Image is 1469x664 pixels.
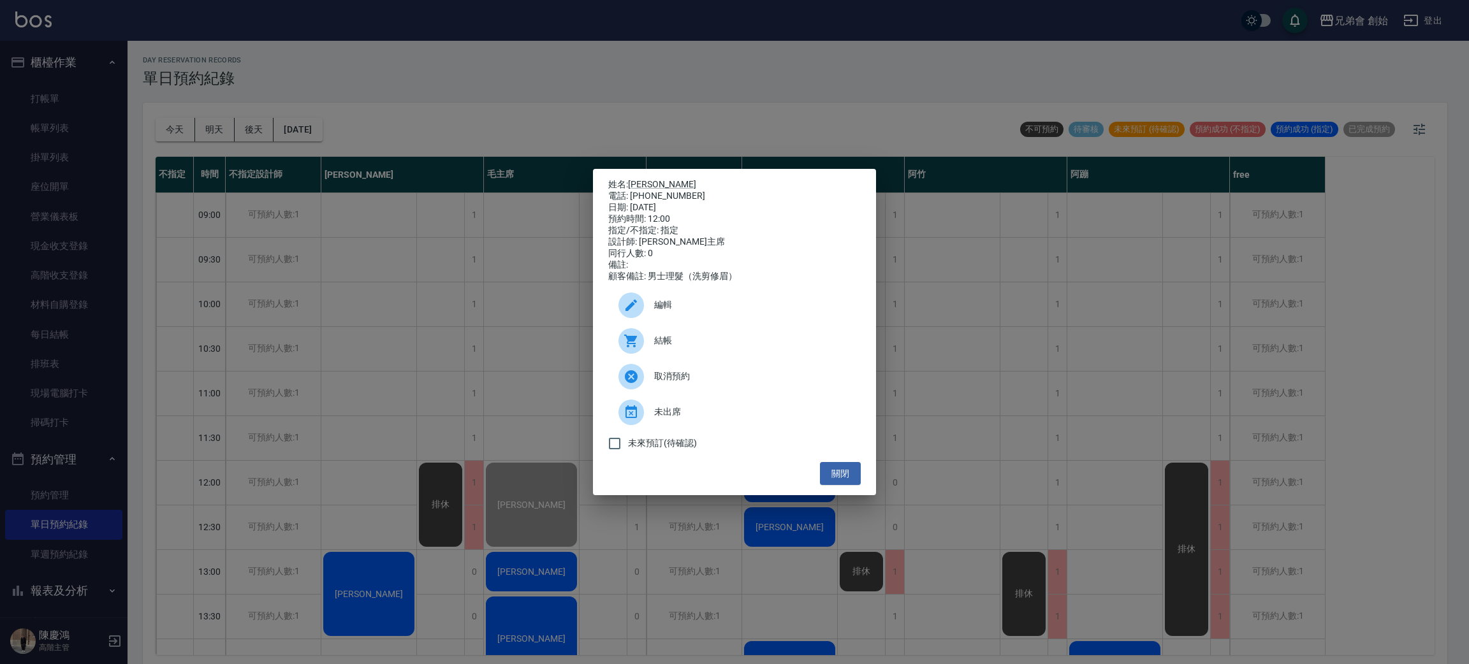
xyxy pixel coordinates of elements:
[608,202,861,213] div: 日期: [DATE]
[608,248,861,259] div: 同行人數: 0
[654,334,851,347] span: 結帳
[608,259,861,271] div: 備註:
[608,394,861,430] div: 未出席
[654,370,851,383] span: 取消預約
[608,236,861,248] div: 設計師: [PERSON_NAME]主席
[820,462,861,486] button: 關閉
[608,213,861,225] div: 預約時間: 12:00
[608,191,861,202] div: 電話: [PHONE_NUMBER]
[608,359,861,394] div: 取消預約
[608,225,861,236] div: 指定/不指定: 指定
[654,405,851,419] span: 未出席
[608,271,861,282] div: 顧客備註: 男士理髮（洗剪修眉）
[608,323,861,359] a: 結帳
[628,179,696,189] a: [PERSON_NAME]
[608,179,861,191] p: 姓名:
[608,287,861,323] div: 編輯
[654,298,851,312] span: 編輯
[628,437,697,450] span: 未來預訂(待確認)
